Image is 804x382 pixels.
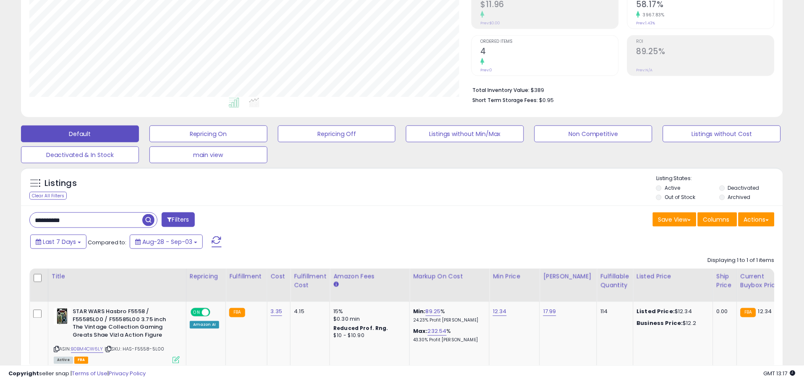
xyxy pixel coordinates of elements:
button: Last 7 Days [30,235,86,249]
small: Amazon Fees. [333,281,338,288]
label: Active [665,184,681,191]
div: % [413,308,483,324]
div: Markup on Cost [413,272,486,281]
button: Actions [739,212,775,227]
small: 3967.83% [640,12,665,18]
span: Last 7 Days [43,238,76,246]
div: Title [52,272,183,281]
span: Compared to: [88,238,126,246]
button: Repricing Off [278,126,396,142]
span: 12.34 [758,308,772,316]
small: Prev: 0 [481,68,492,73]
div: seller snap | | [8,370,146,378]
a: Privacy Policy [109,369,146,377]
small: FBA [229,308,245,317]
img: 41xTekJBrGL._SL40_.jpg [54,308,71,325]
div: $12.34 [637,308,707,316]
div: $10 - $10.90 [333,332,403,340]
div: Amazon AI [190,321,219,329]
div: $12.2 [637,320,707,327]
span: | SKU: HAS-F5558-5L00 [105,346,165,353]
div: 0.00 [717,308,731,316]
button: Deactivated & In Stock [21,147,139,163]
div: Min Price [493,272,536,281]
a: Terms of Use [72,369,107,377]
button: Listings without Min/Max [406,126,524,142]
h2: 89.25% [636,47,774,58]
small: Prev: $0.00 [481,21,500,26]
button: Save View [653,212,697,227]
a: 12.34 [493,308,507,316]
b: Total Inventory Value: [473,86,530,94]
div: Cost [271,272,287,281]
span: $0.95 [539,96,554,104]
span: ON [191,309,202,316]
b: Short Term Storage Fees: [473,97,538,104]
span: Aug-28 - Sep-03 [142,238,192,246]
button: Repricing On [149,126,267,142]
span: 2025-09-11 13:17 GMT [764,369,796,377]
div: Listed Price [637,272,710,281]
p: Listing States: [656,175,783,183]
div: Displaying 1 to 1 of 1 items [708,256,775,264]
th: The percentage added to the cost of goods (COGS) that forms the calculator for Min & Max prices. [410,269,490,302]
div: Clear All Filters [29,192,67,200]
span: All listings currently available for purchase on Amazon [54,357,73,364]
li: $389 [473,84,768,94]
b: Max: [413,327,428,335]
div: 114 [600,308,626,316]
div: 4.15 [294,308,323,316]
div: [PERSON_NAME] [543,272,593,281]
b: Reduced Prof. Rng. [333,325,388,332]
a: 3.35 [271,308,283,316]
span: FBA [74,357,89,364]
div: Fulfillment Cost [294,272,326,290]
span: OFF [209,309,223,316]
div: Repricing [190,272,222,281]
h2: 4 [481,47,618,58]
a: 89.25 [426,308,441,316]
button: Filters [162,212,194,227]
button: Aug-28 - Sep-03 [130,235,203,249]
span: ROI [636,39,774,44]
div: Current Buybox Price [741,272,784,290]
button: Default [21,126,139,142]
button: Non Competitive [534,126,652,142]
a: 232.54 [428,327,447,336]
button: main view [149,147,267,163]
div: Fulfillable Quantity [600,272,629,290]
small: Prev: N/A [636,68,653,73]
p: 24.23% Profit [PERSON_NAME] [413,318,483,324]
b: STAR WARS Hasbro F5558 / F55585L00 / F55585L00 3.75 inch The Vintage Collection Gaming Greats Sha... [73,308,175,341]
label: Deactivated [728,184,759,191]
a: 17.99 [543,308,556,316]
strong: Copyright [8,369,39,377]
h5: Listings [45,178,77,189]
b: Business Price: [637,319,683,327]
b: Listed Price: [637,308,675,316]
span: Ordered Items [481,39,618,44]
span: Columns [703,215,730,224]
div: Ship Price [717,272,733,290]
div: 15% [333,308,403,316]
p: 43.30% Profit [PERSON_NAME] [413,338,483,343]
a: B0BM4CW6LY [71,346,103,353]
label: Out of Stock [665,194,696,201]
b: Min: [413,308,426,316]
label: Archived [728,194,751,201]
button: Columns [698,212,737,227]
div: $0.30 min [333,316,403,323]
small: Prev: 1.43% [636,21,655,26]
div: Fulfillment [229,272,263,281]
div: Amazon Fees [333,272,406,281]
small: FBA [741,308,756,317]
button: Listings without Cost [663,126,781,142]
div: ASIN: [54,308,180,363]
div: % [413,328,483,343]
